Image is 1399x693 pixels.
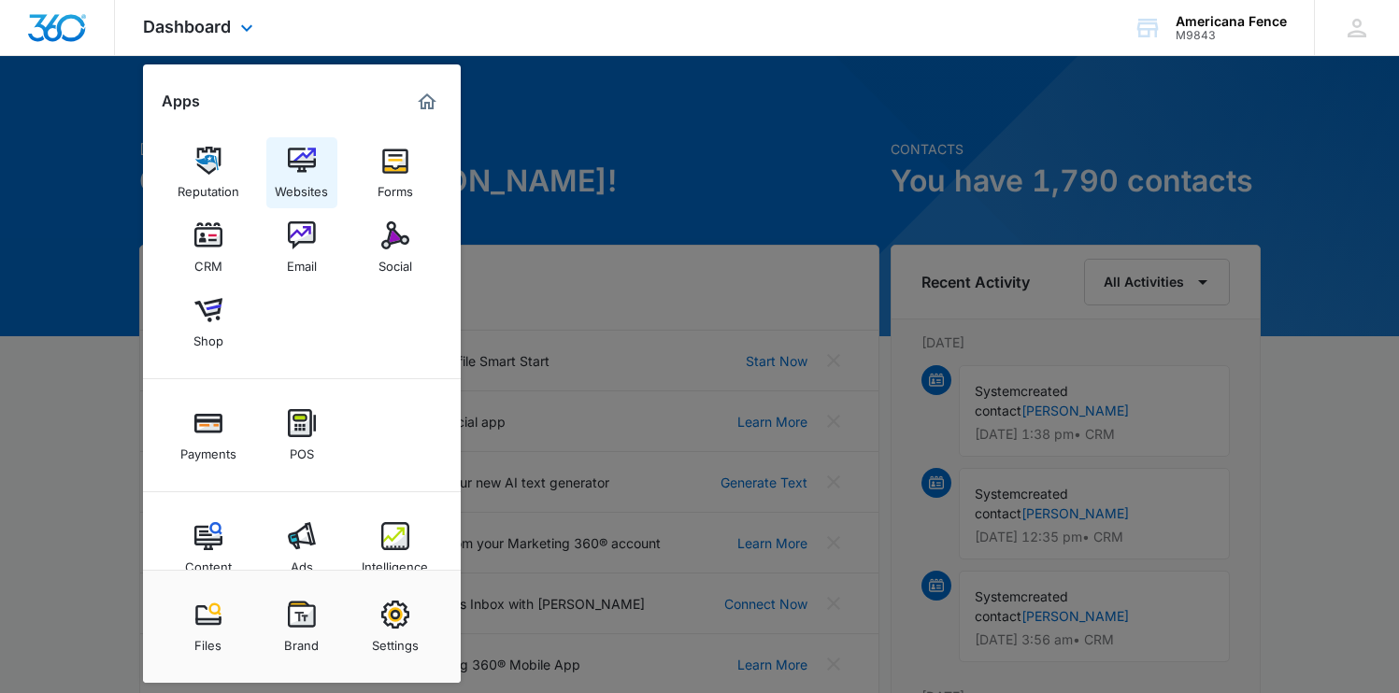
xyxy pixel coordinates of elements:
a: Content [173,513,244,584]
div: Brand [284,629,319,653]
a: Forms [360,137,431,208]
div: Shop [193,324,223,348]
div: POS [290,437,314,461]
a: POS [266,400,337,471]
a: Email [266,212,337,283]
a: Marketing 360® Dashboard [412,87,442,117]
a: Files [173,591,244,662]
div: account id [1176,29,1287,42]
a: Social [360,212,431,283]
a: Settings [360,591,431,662]
div: Forms [378,175,413,199]
span: Dashboard [143,17,231,36]
div: Settings [372,629,419,653]
div: Content [185,550,232,574]
a: Shop [173,287,244,358]
div: account name [1176,14,1287,29]
div: Email [287,249,317,274]
a: Intelligence [360,513,431,584]
a: CRM [173,212,244,283]
div: Reputation [178,175,239,199]
h2: Apps [162,92,200,110]
div: Websites [275,175,328,199]
a: Websites [266,137,337,208]
div: Intelligence [362,550,428,574]
a: Reputation [173,137,244,208]
div: Ads [291,550,313,574]
div: Social [378,249,412,274]
div: Files [194,629,221,653]
a: Ads [266,513,337,584]
a: Payments [173,400,244,471]
div: Payments [180,437,236,461]
a: Brand [266,591,337,662]
div: CRM [194,249,222,274]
